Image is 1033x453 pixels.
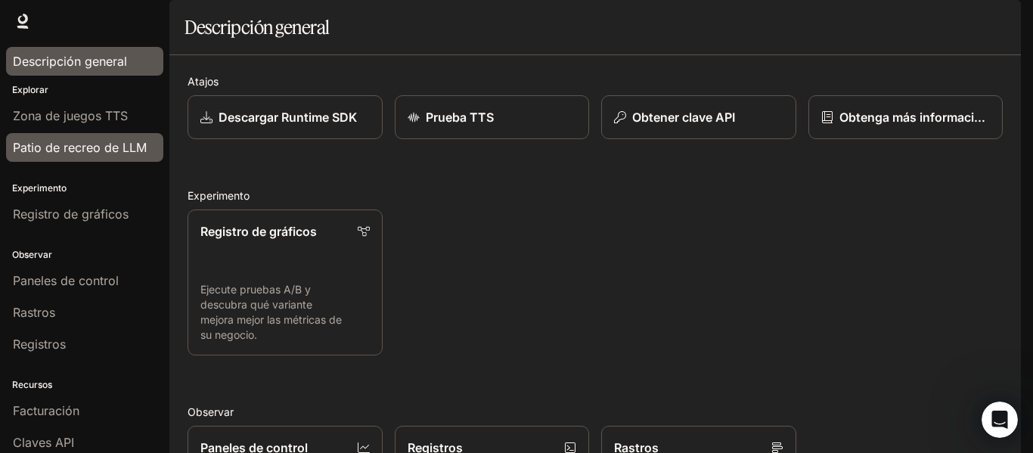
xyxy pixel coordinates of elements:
a: Obtenga más información sobre el tiempo de ejecución [808,95,1004,139]
font: Experimento [188,189,250,202]
font: Obtener clave API [632,110,735,125]
a: Registro de gráficosEjecute pruebas A/B y descubra qué variante mejora mejor las métricas de su n... [188,209,383,355]
a: Prueba TTS [395,95,590,139]
a: Descargar Runtime SDK [188,95,383,139]
button: Obtener clave API [601,95,796,139]
font: Descargar Runtime SDK [219,110,357,125]
font: Descripción general [185,16,330,39]
font: Atajos [188,75,219,88]
font: Prueba TTS [426,110,494,125]
font: Ejecute pruebas A/B y descubra qué variante mejora mejor las métricas de su negocio. [200,283,342,341]
font: Registro de gráficos [200,224,317,239]
iframe: Chat en vivo de Intercom [982,402,1018,438]
font: Observar [188,405,234,418]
